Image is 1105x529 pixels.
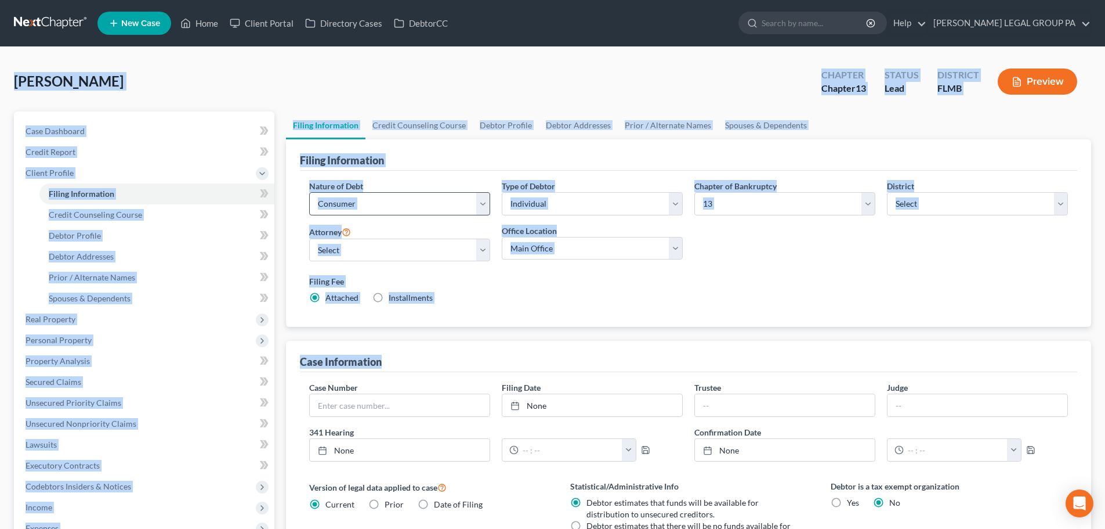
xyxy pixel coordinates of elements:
[502,382,541,394] label: Filing Date
[904,439,1008,461] input: -- : --
[821,82,866,95] div: Chapter
[49,251,114,261] span: Debtor Addresses
[26,314,75,324] span: Real Property
[502,180,555,192] label: Type of Debtor
[887,382,908,394] label: Judge
[887,394,1067,416] input: --
[16,121,274,142] a: Case Dashboard
[309,180,363,192] label: Nature of Debt
[695,394,875,416] input: --
[389,293,433,303] span: Installments
[539,111,618,139] a: Debtor Addresses
[762,12,868,34] input: Search by name...
[310,439,490,461] a: None
[14,73,124,89] span: [PERSON_NAME]
[821,69,866,82] div: Chapter
[502,394,682,416] a: None
[309,225,351,239] label: Attorney
[26,377,81,387] span: Secured Claims
[39,246,274,267] a: Debtor Addresses
[309,382,358,394] label: Case Number
[39,267,274,288] a: Prior / Alternate Names
[16,434,274,455] a: Lawsuits
[937,69,979,82] div: District
[365,111,473,139] a: Credit Counseling Course
[718,111,814,139] a: Spouses & Dependents
[889,498,900,508] span: No
[473,111,539,139] a: Debtor Profile
[998,69,1077,95] button: Preview
[16,393,274,413] a: Unsecured Priority Claims
[16,142,274,163] a: Credit Report
[175,13,224,34] a: Home
[224,13,299,34] a: Client Portal
[49,293,131,303] span: Spouses & Dependents
[887,13,926,34] a: Help
[519,439,622,461] input: -- : --
[570,480,807,492] label: Statistical/Administrative Info
[300,355,382,369] div: Case Information
[385,499,404,509] span: Prior
[26,335,92,345] span: Personal Property
[49,231,101,240] span: Debtor Profile
[121,19,160,28] span: New Case
[694,382,721,394] label: Trustee
[856,82,866,93] span: 13
[26,398,121,408] span: Unsecured Priority Claims
[16,413,274,434] a: Unsecured Nonpriority Claims
[26,440,57,449] span: Lawsuits
[16,455,274,476] a: Executory Contracts
[831,480,1068,492] label: Debtor is a tax exempt organization
[502,225,557,237] label: Office Location
[1066,490,1093,517] div: Open Intercom Messenger
[847,498,859,508] span: Yes
[49,189,114,199] span: Filing Information
[300,153,384,167] div: Filing Information
[39,183,274,204] a: Filing Information
[26,460,100,470] span: Executory Contracts
[309,480,546,494] label: Version of legal data applied to case
[299,13,388,34] a: Directory Cases
[16,372,274,393] a: Secured Claims
[325,293,358,303] span: Attached
[586,498,759,519] span: Debtor estimates that funds will be available for distribution to unsecured creditors.
[39,225,274,246] a: Debtor Profile
[303,426,689,438] label: 341 Hearing
[434,499,483,509] span: Date of Filing
[885,82,919,95] div: Lead
[695,439,875,461] a: None
[26,481,131,491] span: Codebtors Insiders & Notices
[388,13,454,34] a: DebtorCC
[885,69,919,82] div: Status
[16,351,274,372] a: Property Analysis
[937,82,979,95] div: FLMB
[694,180,777,192] label: Chapter of Bankruptcy
[887,180,914,192] label: District
[26,502,52,512] span: Income
[39,288,274,309] a: Spouses & Dependents
[325,499,354,509] span: Current
[309,275,1068,287] label: Filing Fee
[286,111,365,139] a: Filing Information
[49,210,142,219] span: Credit Counseling Course
[26,168,74,178] span: Client Profile
[26,419,136,429] span: Unsecured Nonpriority Claims
[39,204,274,225] a: Credit Counseling Course
[49,272,135,282] span: Prior / Alternate Names
[26,126,85,136] span: Case Dashboard
[310,394,490,416] input: Enter case number...
[26,147,75,157] span: Credit Report
[26,356,90,366] span: Property Analysis
[928,13,1090,34] a: [PERSON_NAME] LEGAL GROUP PA
[618,111,718,139] a: Prior / Alternate Names
[689,426,1074,438] label: Confirmation Date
